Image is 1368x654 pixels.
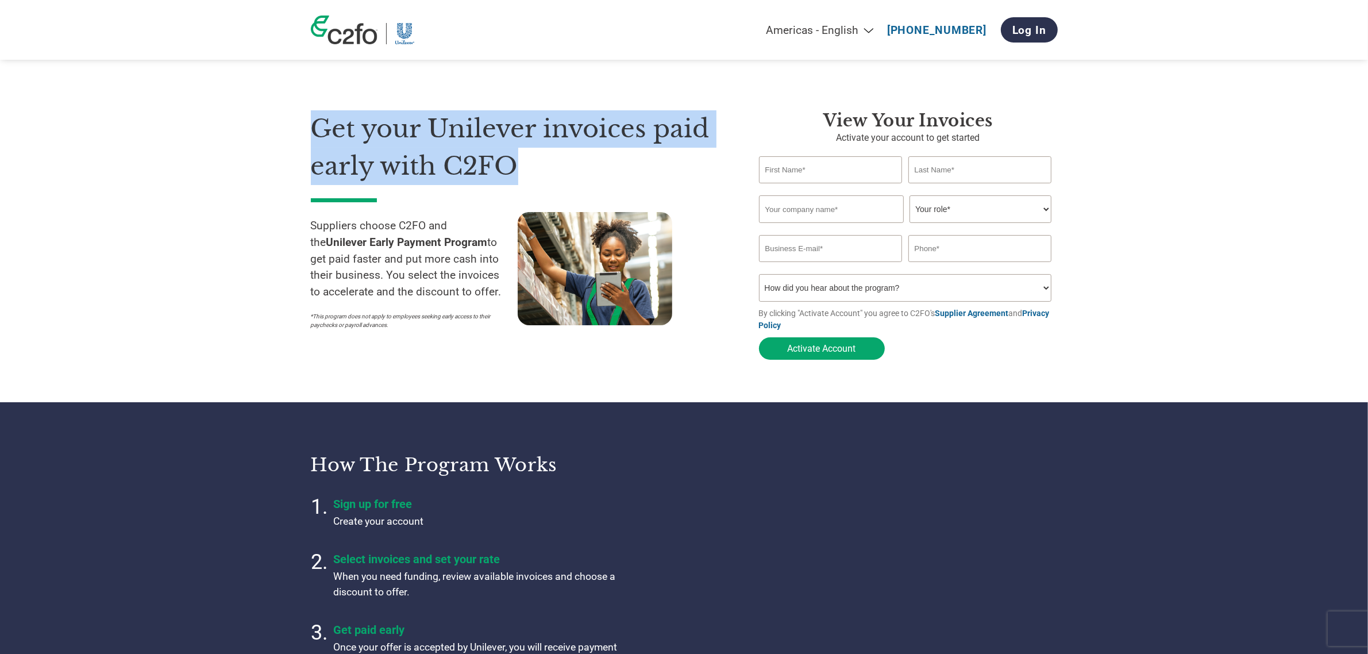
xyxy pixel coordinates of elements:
p: When you need funding, review available invoices and choose a discount to offer. [334,569,621,599]
strong: Unilever Early Payment Program [326,236,488,249]
div: Invalid last name or last name is too long [908,184,1052,191]
h1: Get your Unilever invoices paid early with C2FO [311,110,725,184]
p: By clicking "Activate Account" you agree to C2FO's and [759,307,1058,332]
img: Unilever [395,23,415,44]
div: Invalid first name or first name is too long [759,184,903,191]
div: Inavlid Phone Number [908,263,1052,270]
div: Inavlid Email Address [759,263,903,270]
a: Log In [1001,17,1058,43]
input: First Name* [759,156,903,183]
select: Title/Role [910,195,1051,223]
h3: How the program works [311,453,670,476]
p: Activate your account to get started [759,131,1058,145]
a: [PHONE_NUMBER] [887,24,986,37]
h4: Select invoices and set your rate [334,552,621,566]
input: Your company name* [759,195,904,223]
input: Phone* [908,235,1052,262]
h4: Get paid early [334,623,621,637]
p: *This program does not apply to employees seeking early access to their paychecks or payroll adva... [311,312,506,329]
div: Invalid company name or company name is too long [759,224,1052,230]
a: Supplier Agreement [935,309,1009,318]
img: supply chain worker [518,212,672,325]
input: Last Name* [908,156,1052,183]
h4: Sign up for free [334,497,621,511]
p: Suppliers choose C2FO and the to get paid faster and put more cash into their business. You selec... [311,218,518,301]
h3: View Your Invoices [759,110,1058,131]
p: Create your account [334,514,621,529]
img: c2fo logo [311,16,377,44]
a: Privacy Policy [759,309,1050,330]
button: Activate Account [759,337,885,360]
input: Invalid Email format [759,235,903,262]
